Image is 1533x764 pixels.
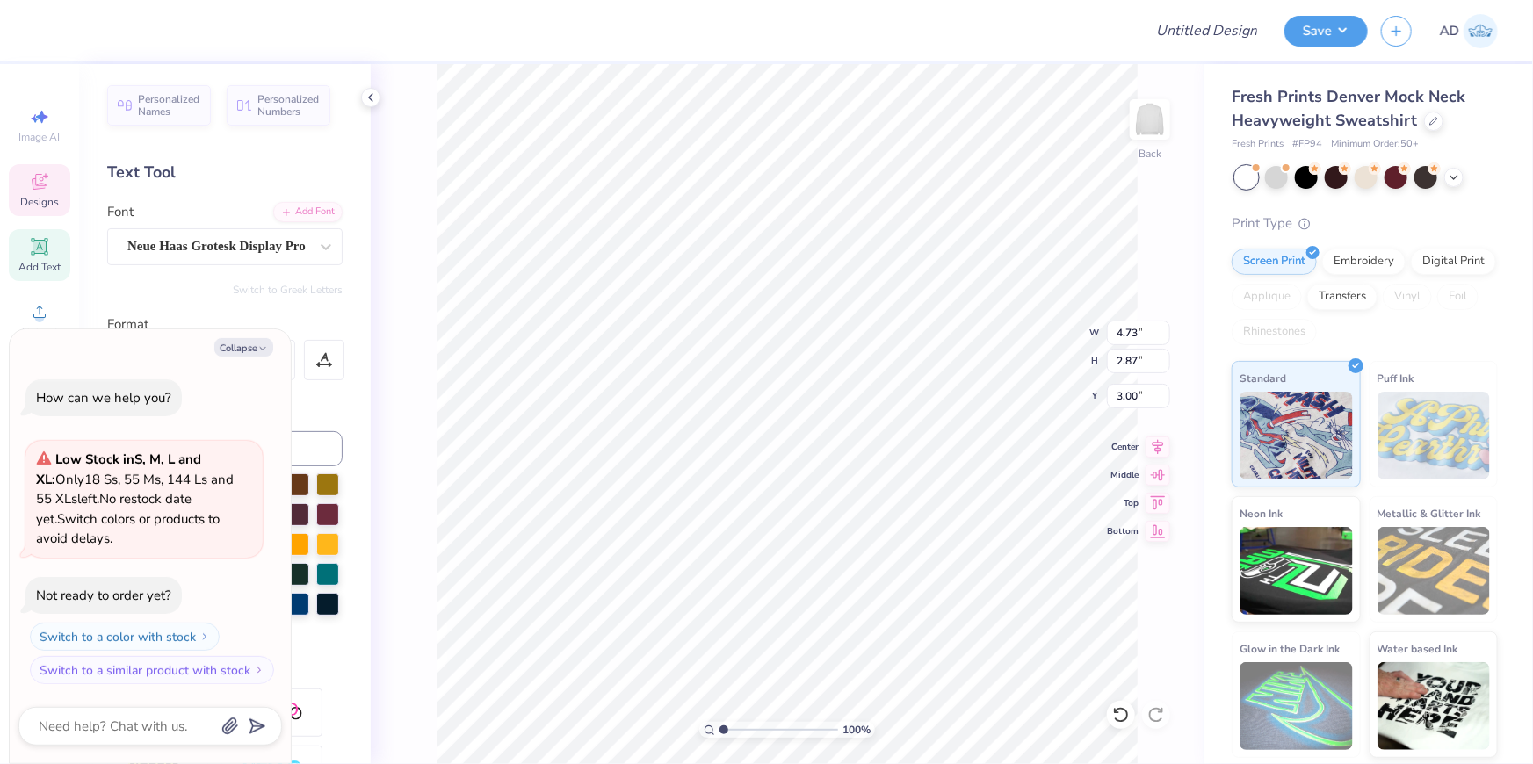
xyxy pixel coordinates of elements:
div: Foil [1437,284,1479,310]
span: Puff Ink [1378,369,1414,387]
span: Personalized Numbers [257,93,320,118]
a: AD [1440,14,1498,48]
button: Switch to a color with stock [30,623,220,651]
span: Top [1107,497,1139,509]
span: AD [1440,21,1459,41]
span: Water based Ink [1378,639,1458,658]
span: Upload [22,325,57,339]
div: Screen Print [1232,249,1317,275]
span: Fresh Prints Denver Mock Neck Heavyweight Sweatshirt [1232,86,1465,131]
img: Water based Ink [1378,662,1491,750]
img: Neon Ink [1240,527,1353,615]
span: Add Text [18,260,61,274]
span: Standard [1240,369,1286,387]
img: Glow in the Dark Ink [1240,662,1353,750]
img: Puff Ink [1378,392,1491,479]
button: Switch to a similar product with stock [30,656,274,684]
img: Metallic & Glitter Ink [1378,527,1491,615]
div: Rhinestones [1232,319,1317,345]
button: Collapse [214,338,273,357]
strong: Low Stock in S, M, L and XL : [36,450,201,488]
span: Minimum Order: 50 + [1331,137,1419,152]
div: Applique [1232,284,1302,310]
span: Image AI [19,130,61,144]
div: Text Tool [107,161,343,184]
span: Neon Ink [1240,504,1283,523]
span: # FP94 [1292,137,1322,152]
button: Switch to Greek Letters [233,283,343,297]
input: Untitled Design [1142,13,1271,48]
div: Back [1139,146,1161,162]
div: Embroidery [1322,249,1406,275]
span: Bottom [1107,525,1139,537]
button: Save [1284,16,1368,47]
div: Print Type [1232,213,1498,234]
span: Only 18 Ss, 55 Ms, 144 Ls and 55 XLs left. Switch colors or products to avoid delays. [36,450,234,547]
div: Digital Print [1411,249,1496,275]
span: Fresh Prints [1232,137,1284,152]
div: Add Font [273,202,343,222]
span: Middle [1107,469,1139,481]
img: Switch to a color with stock [199,631,210,642]
span: No restock date yet. [36,490,192,528]
div: Vinyl [1383,284,1432,310]
img: Standard [1240,392,1353,479]
div: Not ready to order yet? [36,587,171,604]
div: Format [107,314,344,335]
img: Back [1132,102,1168,137]
img: Aldro Dalugdog [1464,14,1498,48]
span: Center [1107,441,1139,453]
span: Personalized Names [138,93,200,118]
img: Switch to a similar product with stock [254,665,264,675]
span: 100 % [842,722,871,738]
span: Metallic & Glitter Ink [1378,504,1481,523]
span: Designs [20,195,59,209]
label: Font [107,202,134,222]
div: Transfers [1307,284,1378,310]
div: How can we help you? [36,389,171,407]
span: Glow in the Dark Ink [1240,639,1340,658]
